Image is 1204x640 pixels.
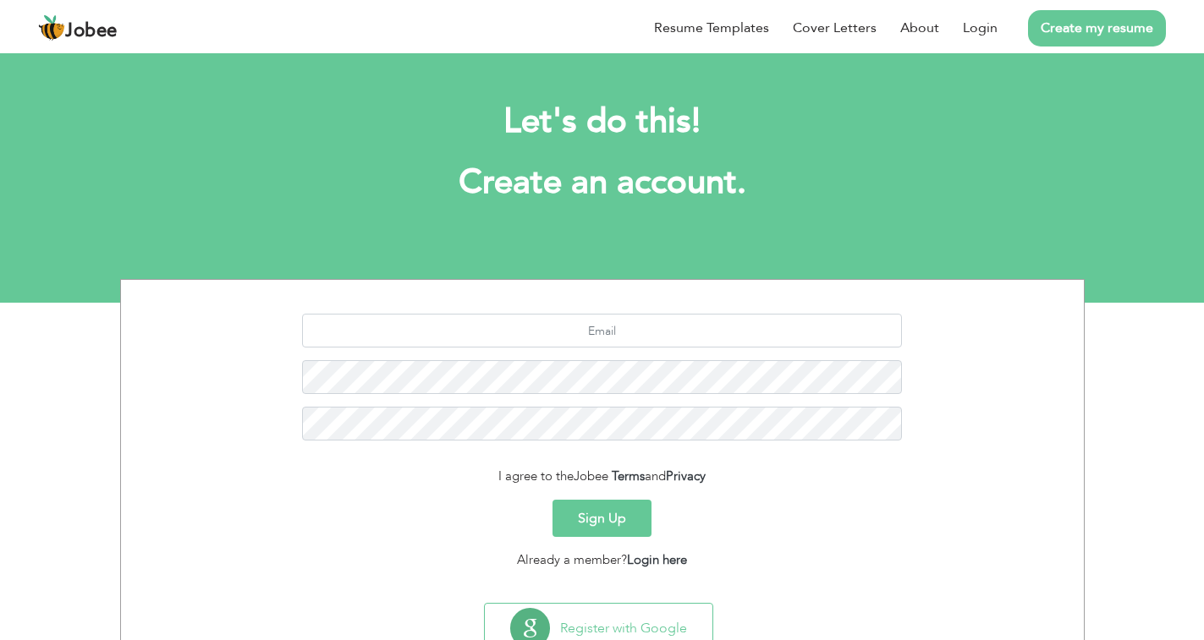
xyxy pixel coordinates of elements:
h1: Create an account. [146,161,1059,205]
span: Jobee [65,22,118,41]
a: Create my resume [1028,10,1166,46]
h2: Let's do this! [146,100,1059,144]
button: Sign Up [553,500,651,537]
input: Email [302,314,902,347]
a: Login [963,18,998,38]
a: Terms [612,468,645,484]
a: About [900,18,939,38]
a: Cover Letters [793,18,877,38]
span: Jobee [574,468,608,484]
div: Already a member? [134,550,1071,570]
a: Jobee [38,14,118,41]
a: Privacy [666,468,706,484]
a: Resume Templates [654,18,769,38]
a: Login here [627,551,687,568]
div: I agree to the and [134,467,1071,486]
img: jobee.io [38,14,65,41]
